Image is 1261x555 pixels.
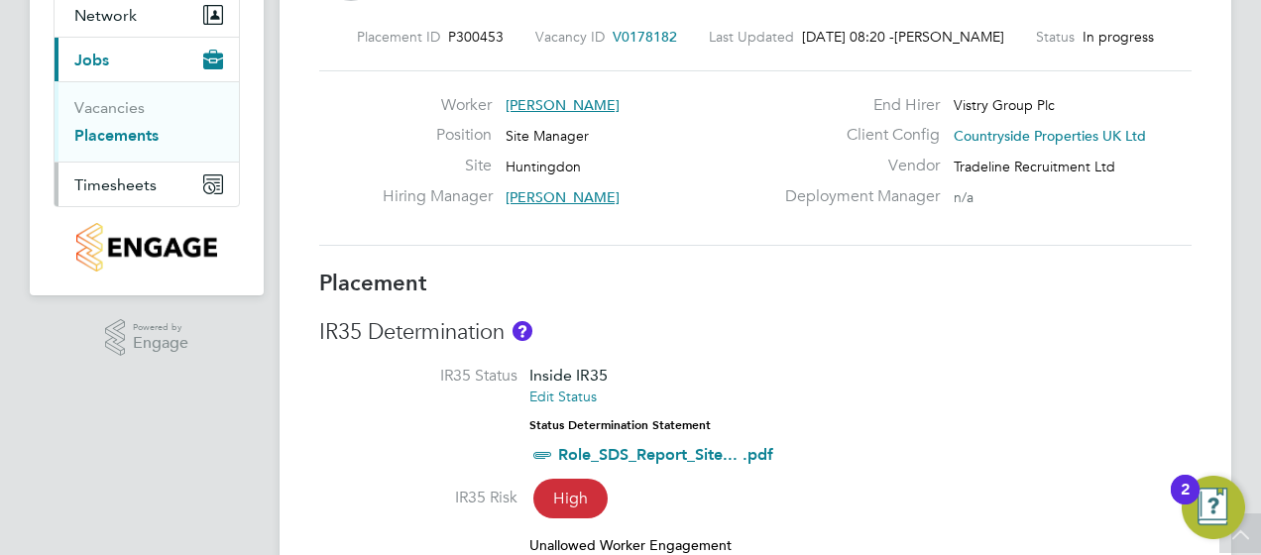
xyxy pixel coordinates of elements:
[773,95,940,116] label: End Hirer
[319,318,1192,347] h3: IR35 Determination
[773,125,940,146] label: Client Config
[954,96,1055,114] span: Vistry Group Plc
[319,270,427,296] b: Placement
[74,126,159,145] a: Placements
[954,158,1115,175] span: Tradeline Recruitment Ltd
[529,536,1192,554] div: Unallowed Worker Engagement
[529,388,597,405] a: Edit Status
[529,366,608,385] span: Inside IR35
[383,186,492,207] label: Hiring Manager
[894,28,1004,46] span: [PERSON_NAME]
[74,6,137,25] span: Network
[954,127,1146,145] span: Countryside Properties UK Ltd
[383,95,492,116] label: Worker
[76,223,216,272] img: countryside-properties-logo-retina.png
[1083,28,1154,46] span: In progress
[55,38,239,81] button: Jobs
[773,186,940,207] label: Deployment Manager
[448,28,504,46] span: P300453
[74,51,109,69] span: Jobs
[513,321,532,341] button: About IR35
[319,366,517,387] label: IR35 Status
[383,125,492,146] label: Position
[533,479,608,518] span: High
[133,335,188,352] span: Engage
[506,188,620,206] span: [PERSON_NAME]
[55,163,239,206] button: Timesheets
[535,28,605,46] label: Vacancy ID
[357,28,440,46] label: Placement ID
[506,158,581,175] span: Huntingdon
[506,127,589,145] span: Site Manager
[133,319,188,336] span: Powered by
[319,488,517,508] label: IR35 Risk
[773,156,940,176] label: Vendor
[54,223,240,272] a: Go to home page
[506,96,620,114] span: [PERSON_NAME]
[802,28,894,46] span: [DATE] 08:20 -
[1181,490,1190,515] div: 2
[613,28,677,46] span: V0178182
[105,319,189,357] a: Powered byEngage
[74,98,145,117] a: Vacancies
[529,418,711,432] strong: Status Determination Statement
[55,81,239,162] div: Jobs
[709,28,794,46] label: Last Updated
[74,175,157,194] span: Timesheets
[1036,28,1075,46] label: Status
[383,156,492,176] label: Site
[558,445,773,464] a: Role_SDS_Report_Site... .pdf
[1182,476,1245,539] button: Open Resource Center, 2 new notifications
[954,188,974,206] span: n/a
